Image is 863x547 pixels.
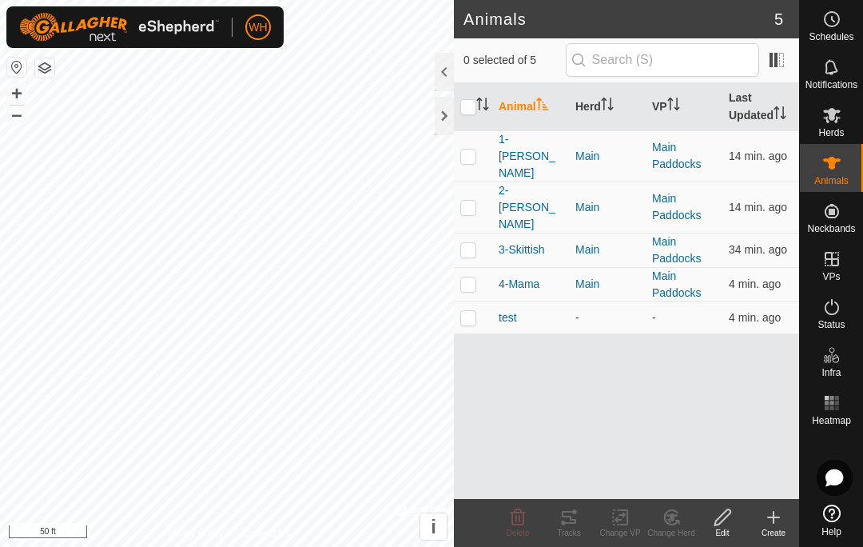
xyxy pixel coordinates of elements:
[729,201,787,214] span: Aug 23, 2025 at 8:41 AM
[729,243,787,256] span: Aug 23, 2025 at 8:21 AM
[575,242,639,258] div: Main
[805,80,857,90] span: Notifications
[575,148,639,165] div: Main
[774,7,783,31] span: 5
[818,128,844,138] span: Herds
[822,272,840,281] span: VPs
[543,527,595,539] div: Tracks
[575,199,639,216] div: Main
[499,242,545,258] span: 3-Skittish
[499,276,539,293] span: 4-Mama
[821,368,841,377] span: Infra
[164,526,224,541] a: Privacy Policy
[575,276,639,293] div: Main
[431,516,436,537] span: i
[729,277,781,290] span: Aug 23, 2025 at 8:51 AM
[35,58,54,78] button: Map Layers
[463,52,566,69] span: 0 selected of 5
[646,527,697,539] div: Change Herd
[652,235,701,265] a: Main Paddocks
[646,83,722,131] th: VP
[476,100,489,113] p-sorticon: Activate to sort
[7,58,26,77] button: Reset Map
[807,224,855,234] span: Neckbands
[536,100,549,113] p-sorticon: Activate to sort
[499,131,563,182] span: 1-[PERSON_NAME]
[575,309,639,326] div: -
[722,83,799,131] th: Last Updated
[652,141,701,170] a: Main Paddocks
[566,43,759,77] input: Search (S)
[601,100,614,113] p-sorticon: Activate to sort
[652,192,701,222] a: Main Paddocks
[243,526,290,541] a: Contact Us
[249,19,267,36] span: WH
[19,13,219,42] img: Gallagher Logo
[595,527,646,539] div: Change VP
[809,32,853,42] span: Schedules
[569,83,646,131] th: Herd
[499,182,563,233] span: 2-[PERSON_NAME]
[800,498,863,543] a: Help
[697,527,748,539] div: Edit
[420,513,447,540] button: i
[652,311,656,324] app-display-virtual-paddock-transition: -
[499,309,517,326] span: test
[492,83,569,131] th: Animal
[507,529,530,537] span: Delete
[7,84,26,103] button: +
[729,150,787,162] span: Aug 23, 2025 at 8:41 AM
[652,270,701,299] a: Main Paddocks
[817,320,845,329] span: Status
[667,100,680,113] p-sorticon: Activate to sort
[463,10,774,29] h2: Animals
[7,105,26,124] button: –
[821,527,841,537] span: Help
[812,416,851,425] span: Heatmap
[774,109,786,122] p-sorticon: Activate to sort
[814,176,849,186] span: Animals
[748,527,799,539] div: Create
[729,311,781,324] span: Aug 23, 2025 at 8:51 AM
